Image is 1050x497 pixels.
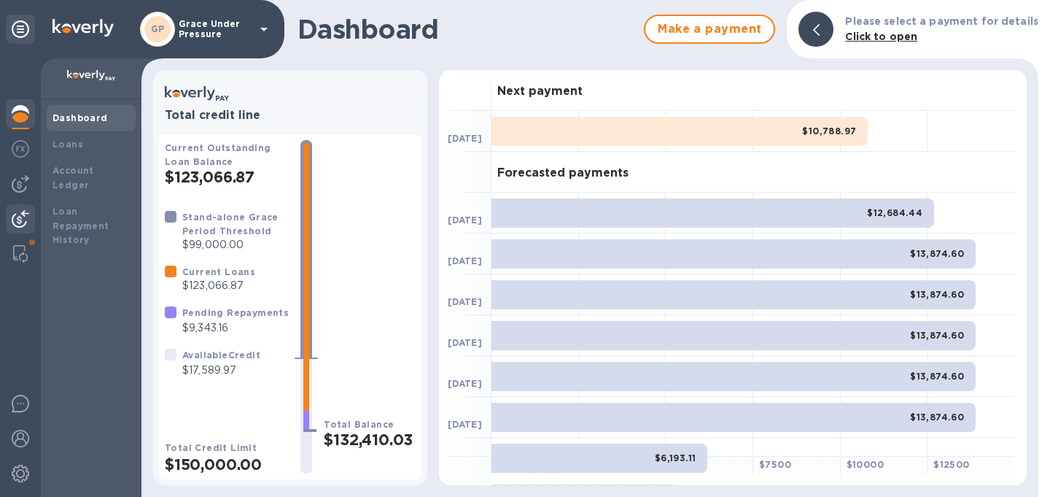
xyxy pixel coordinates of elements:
[182,266,255,277] b: Current Loans
[182,212,279,236] b: Stand-alone Grace Period Threshold
[933,459,969,470] b: $ 12500
[802,126,856,136] b: $10,788.97
[151,23,165,34] b: GP
[6,15,35,44] div: Unpin categories
[182,363,260,378] p: $17,589.97
[497,166,629,180] h3: Forecasted payments
[759,459,791,470] b: $ 7500
[165,109,416,123] h3: Total credit line
[179,19,252,39] p: Grace Under Pressure
[910,248,964,259] b: $13,874.60
[910,412,964,423] b: $13,874.60
[182,237,289,253] p: $99,000.00
[448,337,482,348] b: [DATE]
[448,255,482,266] b: [DATE]
[845,15,1038,27] b: Please select a payment for details
[910,330,964,341] b: $13,874.60
[448,296,482,307] b: [DATE]
[644,15,775,44] button: Make a payment
[182,278,255,293] p: $123,066.87
[324,419,394,430] b: Total Balance
[324,431,416,449] h2: $132,410.03
[52,165,94,190] b: Account Ledger
[165,455,289,474] h2: $150,000.00
[448,133,482,144] b: [DATE]
[910,289,964,300] b: $13,874.60
[182,350,260,361] b: Available Credit
[52,139,83,150] b: Loans
[182,320,289,336] p: $9,343.16
[165,442,257,453] b: Total Credit Limit
[867,207,922,218] b: $12,684.44
[847,459,884,470] b: $ 10000
[182,307,289,318] b: Pending Repayments
[657,20,762,38] span: Make a payment
[655,452,696,463] b: $6,193.11
[910,371,964,382] b: $13,874.60
[448,215,482,226] b: [DATE]
[52,206,109,246] b: Loan Repayment History
[448,419,482,430] b: [DATE]
[497,85,583,99] h3: Next payment
[165,168,289,186] h2: $123,066.87
[52,112,108,123] b: Dashboard
[845,31,917,42] b: Click to open
[165,142,271,167] b: Current Outstanding Loan Balance
[52,19,114,36] img: Logo
[448,378,482,389] b: [DATE]
[12,140,29,158] img: Foreign exchange
[297,14,637,45] h1: Dashboard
